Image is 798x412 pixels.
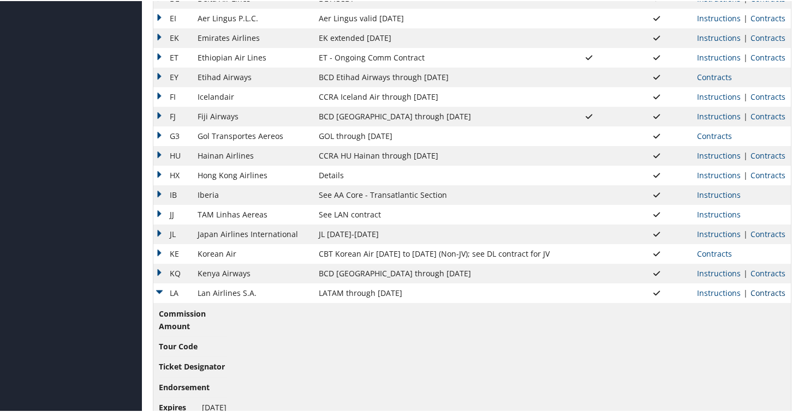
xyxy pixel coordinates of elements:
a: View Ticketing Instructions [697,90,741,101]
td: BCD [GEOGRAPHIC_DATA] through [DATE] [313,106,555,125]
a: View Ticketing Instructions [697,267,741,277]
td: See AA Core - Transatlantic Section [313,184,555,204]
td: Lan Airlines S.A. [192,282,313,302]
td: IB [153,184,192,204]
td: Iberia [192,184,313,204]
a: View Contracts [751,169,785,179]
td: HU [153,145,192,165]
span: | [741,110,751,120]
span: | [741,267,751,277]
td: Etihad Airways [192,66,313,86]
a: View Ticketing Instructions [697,287,741,297]
td: FI [153,86,192,106]
td: KQ [153,263,192,282]
span: Endorsement [159,380,210,392]
a: View Ticketing Instructions [697,12,741,22]
td: ET - Ongoing Comm Contract [313,47,555,66]
a: View Contracts [751,32,785,42]
td: EY [153,66,192,86]
td: Hong Kong Airlines [192,165,313,184]
td: HX [153,165,192,184]
span: | [741,228,751,238]
span: | [741,51,751,62]
a: View Ticketing Instructions [697,228,741,238]
td: JJ [153,204,192,223]
td: LA [153,282,192,302]
a: View Contracts [751,287,785,297]
td: CCRA HU Hainan through [DATE] [313,145,555,165]
td: Icelandair [192,86,313,106]
td: Gol Transportes Aereos [192,125,313,145]
td: BCD [GEOGRAPHIC_DATA] through [DATE] [313,263,555,282]
a: View Contracts [751,90,785,101]
a: View Contracts [697,71,732,81]
td: Aer Lingus P.L.C. [192,8,313,27]
a: View Contracts [697,130,732,140]
td: Japan Airlines International [192,223,313,243]
td: BCD Etihad Airways through [DATE] [313,66,555,86]
td: Hainan Airlines [192,145,313,165]
td: ET [153,47,192,66]
span: | [741,149,751,160]
a: View Ticketing Instructions [697,51,741,62]
td: LATAM through [DATE] [313,282,555,302]
td: EK extended [DATE] [313,27,555,47]
td: Ethiopian Air Lines [192,47,313,66]
td: Details [313,165,555,184]
a: View Contracts [697,247,732,258]
a: View Ticketing Instructions [697,169,741,179]
a: View Ticketing Instructions [697,208,741,219]
td: Aer Lingus valid [DATE] [313,8,555,27]
td: FJ [153,106,192,125]
a: View Contracts [751,228,785,238]
a: View Ticketing Instructions [697,149,741,160]
a: View Contracts [751,51,785,62]
td: JL [153,223,192,243]
td: KE [153,243,192,263]
td: Kenya Airways [192,263,313,282]
a: View Ticketing Instructions [697,32,741,42]
a: View Contracts [751,267,785,277]
a: View Ticketing Instructions [697,110,741,120]
td: EI [153,8,192,27]
span: | [741,169,751,179]
td: See LAN contract [313,204,555,223]
span: | [741,90,751,101]
td: JL [DATE]-[DATE] [313,223,555,243]
a: View Contracts [751,149,785,160]
td: TAM Linhas Aereas [192,204,313,223]
span: Ticket Designator [159,360,225,372]
span: [DATE] [202,401,227,411]
td: CBT Korean Air [DATE] to [DATE] (Non-JV); see DL contract for JV [313,243,555,263]
span: | [741,287,751,297]
td: Fiji Airways [192,106,313,125]
a: View Ticketing Instructions [697,189,741,199]
td: Emirates Airlines [192,27,313,47]
span: | [741,12,751,22]
span: | [741,32,751,42]
td: G3 [153,125,192,145]
a: View Contracts [751,110,785,120]
td: EK [153,27,192,47]
span: Tour Code [159,340,200,352]
a: View Contracts [751,12,785,22]
span: Commission Amount [159,307,206,331]
td: CCRA Iceland Air through [DATE] [313,86,555,106]
td: GOL through [DATE] [313,125,555,145]
td: Korean Air [192,243,313,263]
